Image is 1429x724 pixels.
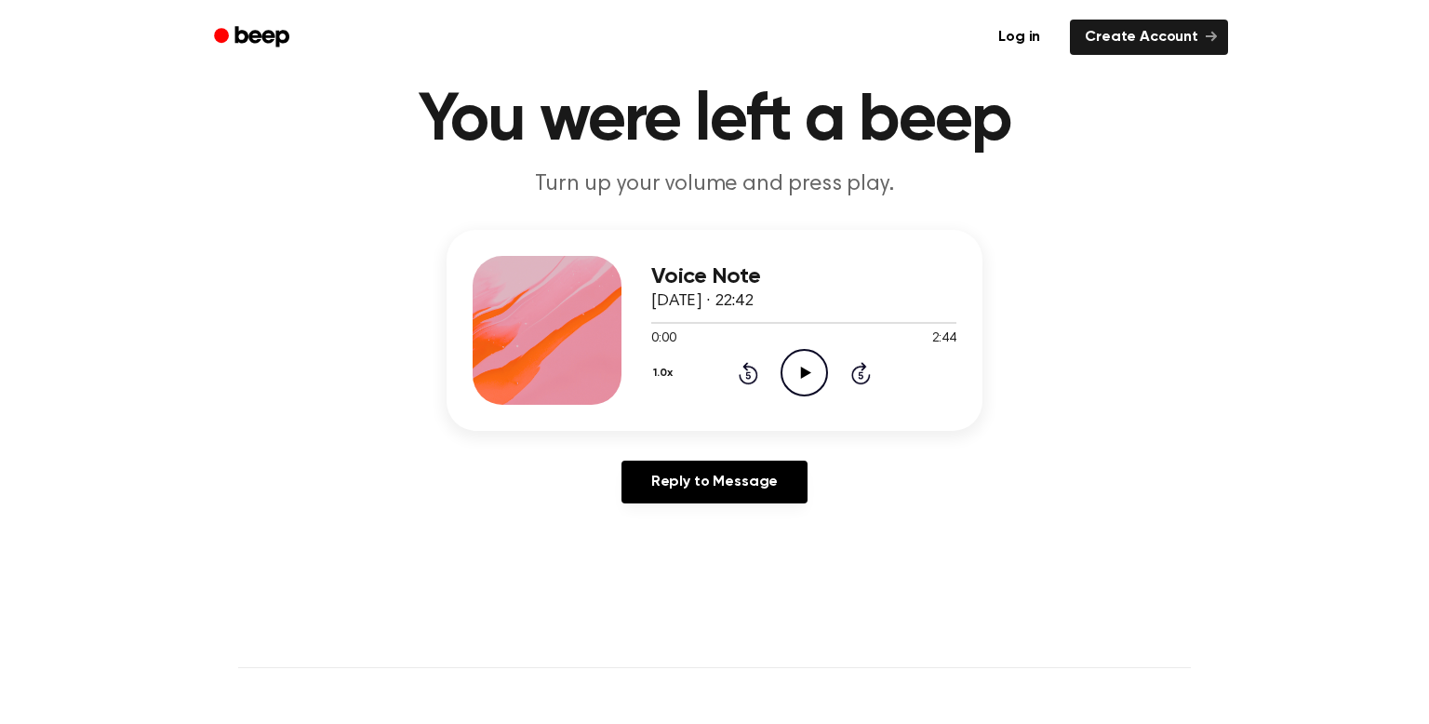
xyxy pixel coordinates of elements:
span: [DATE] · 22:42 [651,293,754,310]
a: Beep [201,20,306,56]
a: Log in [980,16,1059,59]
button: 1.0x [651,357,679,389]
h1: You were left a beep [238,87,1191,154]
p: Turn up your volume and press play. [357,169,1072,200]
h3: Voice Note [651,264,956,289]
a: Create Account [1070,20,1228,55]
span: 0:00 [651,329,675,349]
a: Reply to Message [621,461,808,503]
span: 2:44 [932,329,956,349]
